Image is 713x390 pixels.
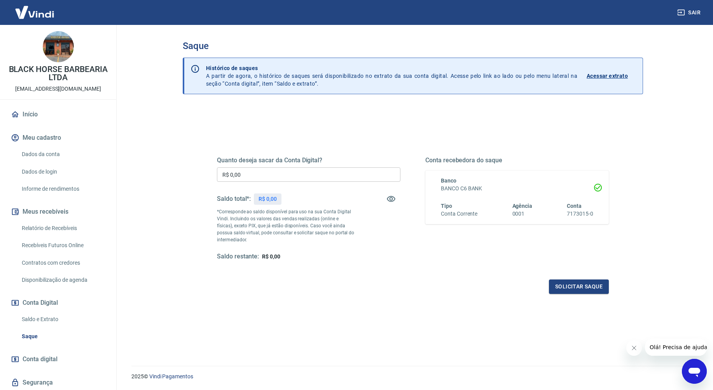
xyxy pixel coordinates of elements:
[587,72,628,80] p: Acessar extrato
[645,339,707,356] iframe: Mensagem da empresa
[19,237,107,253] a: Recebíveis Futuros Online
[206,64,577,72] p: Histórico de saques
[19,329,107,344] a: Saque
[217,208,355,243] p: *Corresponde ao saldo disponível para uso na sua Conta Digital Vindi. Incluindo os valores das ve...
[676,5,704,20] button: Sair
[567,210,593,218] h6: 7173015-0
[206,64,577,88] p: A partir de agora, o histórico de saques será disponibilizado no extrato da sua conta digital. Ac...
[441,210,477,218] h6: Conta Corrente
[587,64,636,88] a: Acessar extrato
[43,31,74,62] img: 766f379b-e7fa-49f7-b092-10fba0f56132.jpeg
[149,373,193,379] a: Vindi Pagamentos
[441,184,593,193] h6: BANCO C6 BANK
[5,5,65,12] span: Olá! Precisa de ajuda?
[131,372,694,381] p: 2025 ©
[19,181,107,197] a: Informe de rendimentos
[19,146,107,162] a: Dados da conta
[259,195,277,203] p: R$ 0,00
[19,272,107,288] a: Disponibilização de agenda
[6,65,110,82] p: BLACK HORSE BARBEARIA LTDA
[15,85,101,93] p: [EMAIL_ADDRESS][DOMAIN_NAME]
[19,255,107,271] a: Contratos com credores
[682,359,707,384] iframe: Botão para abrir a janela de mensagens
[19,220,107,236] a: Relatório de Recebíveis
[425,156,609,164] h5: Conta recebedora do saque
[19,311,107,327] a: Saldo e Extrato
[9,106,107,123] a: Início
[262,253,280,260] span: R$ 0,00
[9,351,107,368] a: Conta digital
[9,0,60,24] img: Vindi
[549,279,609,294] button: Solicitar saque
[217,156,400,164] h5: Quanto deseja sacar da Conta Digital?
[23,354,58,365] span: Conta digital
[217,195,251,203] h5: Saldo total*:
[9,294,107,311] button: Conta Digital
[441,203,452,209] span: Tipo
[567,203,582,209] span: Conta
[512,210,533,218] h6: 0001
[9,203,107,220] button: Meus recebíveis
[512,203,533,209] span: Agência
[9,129,107,146] button: Meu cadastro
[626,340,642,356] iframe: Fechar mensagem
[441,177,456,184] span: Banco
[19,164,107,180] a: Dados de login
[183,40,643,51] h3: Saque
[217,253,259,261] h5: Saldo restante:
